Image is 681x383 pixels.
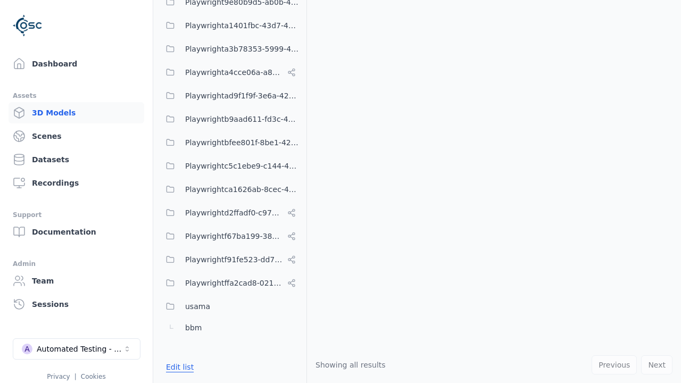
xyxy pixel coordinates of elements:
a: Documentation [9,221,144,243]
button: Playwrightc5c1ebe9-c144-4159-917e-14793556a2a2 [160,155,300,177]
a: Recordings [9,172,144,194]
a: Sessions [9,294,144,315]
div: Admin [13,257,140,270]
span: Playwrightf91fe523-dd75-44f3-a953-451f6070cb42 [185,253,283,266]
span: Playwrightca1626ab-8cec-4ddc-b85a-2f9392fe08d1 [185,183,300,196]
div: Assets [13,89,140,102]
button: Playwrightbfee801f-8be1-42a6-b774-94c49e43b650 [160,132,300,153]
span: Playwrightffa2cad8-0214-4c2f-a758-8e9593c5a37e [185,277,283,289]
button: Playwrightd2ffadf0-c973-454c-8fcf-dadaeffcb802 [160,202,300,223]
img: Logo [13,11,43,40]
button: Playwrightffa2cad8-0214-4c2f-a758-8e9593c5a37e [160,272,300,294]
button: bbm [160,317,300,338]
a: Datasets [9,149,144,170]
span: Showing all results [315,361,386,369]
button: Playwrightf67ba199-386a-42d1-aebc-3b37e79c7296 [160,226,300,247]
span: Playwrightbfee801f-8be1-42a6-b774-94c49e43b650 [185,136,300,149]
button: Playwrightb9aad611-fd3c-4d86-88c7-cc0740a78d28 [160,109,300,130]
button: Playwrighta4cce06a-a8e6-4c0d-bfc1-93e8d78d750a [160,62,300,83]
button: Playwrighta1401fbc-43d7-48dd-a309-be935d99d708 [160,15,300,36]
span: Playwrightc5c1ebe9-c144-4159-917e-14793556a2a2 [185,160,300,172]
span: Playwrightad9f1f9f-3e6a-4231-8f19-c506bf64a382 [185,89,300,102]
button: Playwrightad9f1f9f-3e6a-4231-8f19-c506bf64a382 [160,85,300,106]
div: Automated Testing - Playwright [37,344,123,354]
span: Playwrighta1401fbc-43d7-48dd-a309-be935d99d708 [185,19,300,32]
span: | [74,373,77,380]
button: usama [160,296,300,317]
span: usama [185,300,210,313]
button: Playwrighta3b78353-5999-46c5-9eab-70007203469a [160,38,300,60]
div: A [22,344,32,354]
span: Playwrighta3b78353-5999-46c5-9eab-70007203469a [185,43,300,55]
button: Select a workspace [13,338,140,360]
span: bbm [185,321,202,334]
span: Playwrightf67ba199-386a-42d1-aebc-3b37e79c7296 [185,230,283,243]
a: Cookies [81,373,106,380]
span: Playwrighta4cce06a-a8e6-4c0d-bfc1-93e8d78d750a [185,66,283,79]
a: Dashboard [9,53,144,74]
a: Privacy [47,373,70,380]
div: Support [13,209,140,221]
button: Playwrightf91fe523-dd75-44f3-a953-451f6070cb42 [160,249,300,270]
a: Team [9,270,144,292]
span: Playwrightd2ffadf0-c973-454c-8fcf-dadaeffcb802 [185,206,283,219]
button: Playwrightca1626ab-8cec-4ddc-b85a-2f9392fe08d1 [160,179,300,200]
span: Playwrightb9aad611-fd3c-4d86-88c7-cc0740a78d28 [185,113,300,126]
a: Scenes [9,126,144,147]
button: Edit list [160,357,200,377]
a: 3D Models [9,102,144,123]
